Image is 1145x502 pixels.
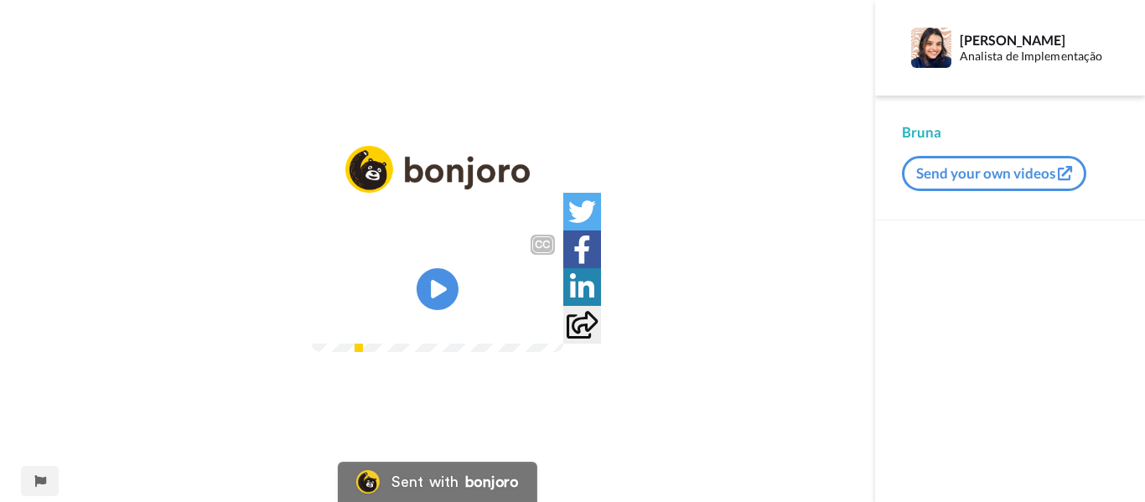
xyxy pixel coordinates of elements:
[960,32,1117,48] div: [PERSON_NAME]
[338,462,537,502] a: Bonjoro LogoSent withbonjoro
[356,310,362,330] span: /
[531,312,548,329] img: Full screen
[391,474,459,489] div: Sent with
[902,122,1118,142] div: Bruna
[532,236,553,253] div: CC
[465,474,519,489] div: bonjoro
[356,470,380,494] img: Bonjoro Logo
[324,310,353,330] span: 0:00
[902,156,1086,191] button: Send your own videos
[345,146,530,194] img: logo_full.png
[960,49,1117,64] div: Analista de Implementação
[911,28,951,68] img: Profile Image
[365,310,395,330] span: 4:40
